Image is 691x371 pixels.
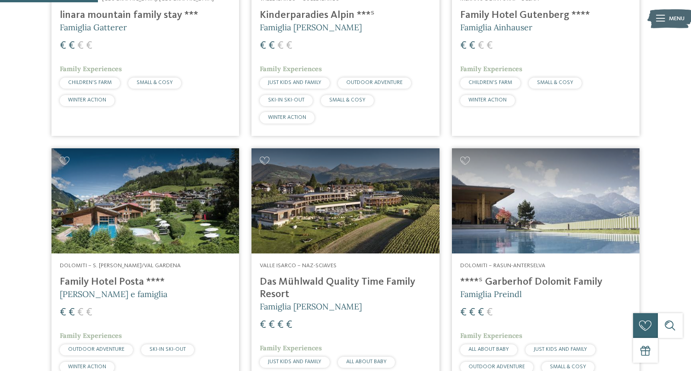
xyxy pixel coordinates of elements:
[268,97,304,103] span: SKI-IN SKI-OUT
[260,301,362,312] span: Famiglia [PERSON_NAME]
[60,22,127,33] span: Famiglia Gatterer
[60,263,181,269] span: Dolomiti – S. [PERSON_NAME]/Val Gardena
[60,307,66,318] span: €
[277,320,284,331] span: €
[478,307,484,318] span: €
[260,9,431,22] h4: Kinderparadies Alpin ***ˢ
[60,9,231,22] h4: linara mountain family stay ***
[329,97,365,103] span: SMALL & COSY
[460,307,467,318] span: €
[260,65,322,73] span: Family Experiences
[486,307,493,318] span: €
[460,22,532,33] span: Famiglia Ainhauser
[86,40,92,51] span: €
[137,80,173,85] span: SMALL & COSY
[460,276,631,288] h4: ****ˢ Garberhof Dolomit Family
[60,276,231,288] h4: Family Hotel Posta ****
[260,320,266,331] span: €
[251,148,439,254] img: Cercate un hotel per famiglie? Qui troverete solo i migliori!
[277,40,284,51] span: €
[68,364,106,370] span: WINTER ACTION
[69,307,75,318] span: €
[51,148,239,254] img: Cercate un hotel per famiglie? Qui troverete solo i migliori!
[86,307,92,318] span: €
[486,40,493,51] span: €
[60,289,167,299] span: [PERSON_NAME] e famiglia
[268,359,321,365] span: JUST KIDS AND FAMILY
[468,80,512,85] span: CHILDREN’S FARM
[468,364,525,370] span: OUTDOOR ADVENTURE
[60,332,122,340] span: Family Experiences
[268,40,275,51] span: €
[68,97,106,103] span: WINTER ACTION
[468,347,509,352] span: ALL ABOUT BABY
[469,40,475,51] span: €
[537,80,573,85] span: SMALL & COSY
[460,9,631,22] h4: Family Hotel Gutenberg ****
[60,40,66,51] span: €
[69,40,75,51] span: €
[452,148,640,254] img: Cercate un hotel per famiglie? Qui troverete solo i migliori!
[260,344,322,352] span: Family Experiences
[550,364,586,370] span: SMALL & COSY
[460,332,522,340] span: Family Experiences
[468,97,507,103] span: WINTER ACTION
[268,80,321,85] span: JUST KIDS AND FAMILY
[268,115,306,120] span: WINTER ACTION
[149,347,186,352] span: SKI-IN SKI-OUT
[260,263,337,269] span: Valle Isarco – Naz-Sciaves
[460,289,522,299] span: Famiglia Preindl
[260,276,431,301] h4: Das Mühlwald Quality Time Family Resort
[460,65,522,73] span: Family Experiences
[286,320,292,331] span: €
[460,40,467,51] span: €
[68,80,112,85] span: CHILDREN’S FARM
[286,40,292,51] span: €
[346,359,387,365] span: ALL ABOUT BABY
[260,22,362,33] span: Famiglia [PERSON_NAME]
[260,40,266,51] span: €
[469,307,475,318] span: €
[478,40,484,51] span: €
[77,307,84,318] span: €
[68,347,125,352] span: OUTDOOR ADVENTURE
[460,263,545,269] span: Dolomiti – Rasun-Anterselva
[346,80,403,85] span: OUTDOOR ADVENTURE
[60,65,122,73] span: Family Experiences
[268,320,275,331] span: €
[77,40,84,51] span: €
[534,347,587,352] span: JUST KIDS AND FAMILY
